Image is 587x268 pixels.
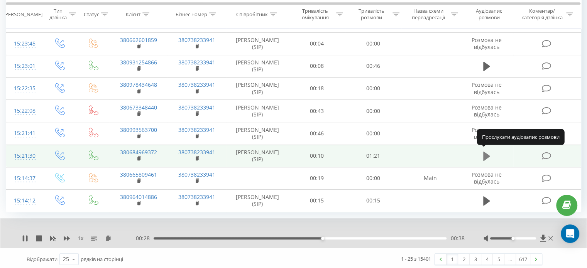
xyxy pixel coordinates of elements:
a: 5 [493,254,504,265]
a: 617 [516,254,530,265]
a: 380993563700 [120,126,157,133]
div: Accessibility label [511,237,514,240]
td: [PERSON_NAME] (SIP) [226,55,289,77]
a: 380738233941 [178,126,215,133]
td: 00:10 [289,145,345,167]
div: Прослухати аудіозапис розмови [477,129,565,145]
td: 00:18 [289,77,345,99]
div: … [504,254,516,265]
td: [PERSON_NAME] (SIP) [226,100,289,122]
span: Розмова не відбулась [472,81,502,95]
td: 00:00 [345,100,401,122]
td: 00:15 [345,189,401,212]
span: 00:38 [450,234,464,242]
div: Аудіозапис розмови [467,8,512,21]
td: 01:21 [345,145,401,167]
td: 00:46 [345,55,401,77]
a: 380738233941 [178,148,215,156]
td: 00:08 [289,55,345,77]
a: 380978434648 [120,81,157,88]
div: Тривалість очікування [296,8,335,21]
td: 00:19 [289,167,345,189]
a: 380665809461 [120,171,157,178]
td: 00:00 [345,77,401,99]
a: 380931254866 [120,59,157,66]
td: 00:46 [289,122,345,145]
a: 380738233941 [178,104,215,111]
div: Клієнт [126,11,140,18]
td: [PERSON_NAME] (SIP) [226,77,289,99]
div: 1 - 25 з 15401 [401,255,431,263]
div: Тривалість розмови [352,8,391,21]
span: Розмова не відбулась [472,36,502,51]
td: 00:00 [345,122,401,145]
div: 15:21:41 [14,126,34,141]
div: Accessibility label [321,237,324,240]
td: 00:43 [289,100,345,122]
td: 00:00 [345,32,401,55]
div: [PERSON_NAME] [3,11,42,18]
a: 380738233941 [178,81,215,88]
a: 380662601859 [120,36,157,44]
div: Бізнес номер [176,11,207,18]
a: 380738233941 [178,171,215,178]
div: 15:14:37 [14,171,34,186]
div: Назва схеми переадресації [408,8,449,21]
div: Співробітник [236,11,268,18]
td: [PERSON_NAME] (SIP) [226,122,289,145]
td: 00:00 [345,167,401,189]
div: 15:23:45 [14,36,34,51]
a: 380738233941 [178,36,215,44]
a: 4 [481,254,493,265]
a: 380738233941 [178,193,215,201]
a: 380964014886 [120,193,157,201]
a: 2 [458,254,470,265]
div: 15:22:08 [14,103,34,118]
a: 1 [447,254,458,265]
td: [PERSON_NAME] (SIP) [226,32,289,55]
div: Коментар/категорія дзвінка [519,8,564,21]
div: 25 [63,255,69,263]
div: Open Intercom Messenger [561,224,579,243]
a: 380673348440 [120,104,157,111]
span: Розмова не відбулась [472,171,502,185]
div: 15:23:01 [14,59,34,74]
td: 00:04 [289,32,345,55]
a: 3 [470,254,481,265]
span: Розмова не відбулась [472,126,502,140]
span: 1 x [78,234,83,242]
div: Тип дзвінка [49,8,67,21]
div: 15:14:12 [14,193,34,208]
td: [PERSON_NAME] (SIP) [226,145,289,167]
span: рядків на сторінці [81,256,123,263]
div: 15:22:35 [14,81,34,96]
span: Відображати [27,256,58,263]
a: 380684969372 [120,148,157,156]
td: Main [401,167,459,189]
span: Розмова не відбулась [472,104,502,118]
td: 00:15 [289,189,345,212]
div: 15:21:30 [14,148,34,163]
span: - 00:28 [134,234,154,242]
div: Статус [84,11,99,18]
td: [PERSON_NAME] (SIP) [226,189,289,212]
a: 380738233941 [178,59,215,66]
